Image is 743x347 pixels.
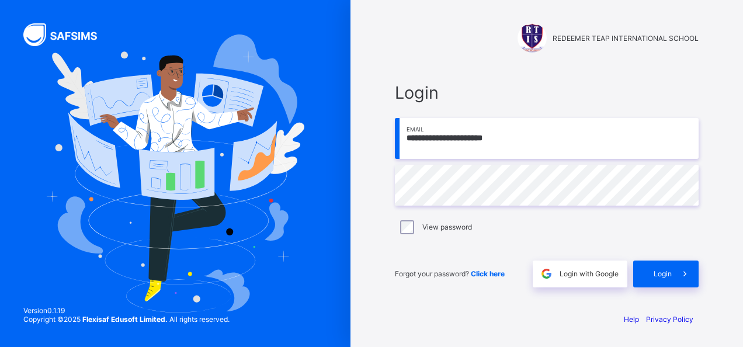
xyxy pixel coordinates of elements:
[395,82,699,103] span: Login
[23,306,230,315] span: Version 0.1.19
[23,23,111,46] img: SAFSIMS Logo
[395,269,505,278] span: Forgot your password?
[654,269,672,278] span: Login
[471,269,505,278] a: Click here
[46,34,304,312] img: Hero Image
[646,315,693,324] a: Privacy Policy
[422,223,472,231] label: View password
[23,315,230,324] span: Copyright © 2025 All rights reserved.
[553,34,699,43] span: REDEEMER TEAP INTERNATIONAL SCHOOL
[560,269,619,278] span: Login with Google
[82,315,168,324] strong: Flexisaf Edusoft Limited.
[540,267,553,280] img: google.396cfc9801f0270233282035f929180a.svg
[624,315,639,324] a: Help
